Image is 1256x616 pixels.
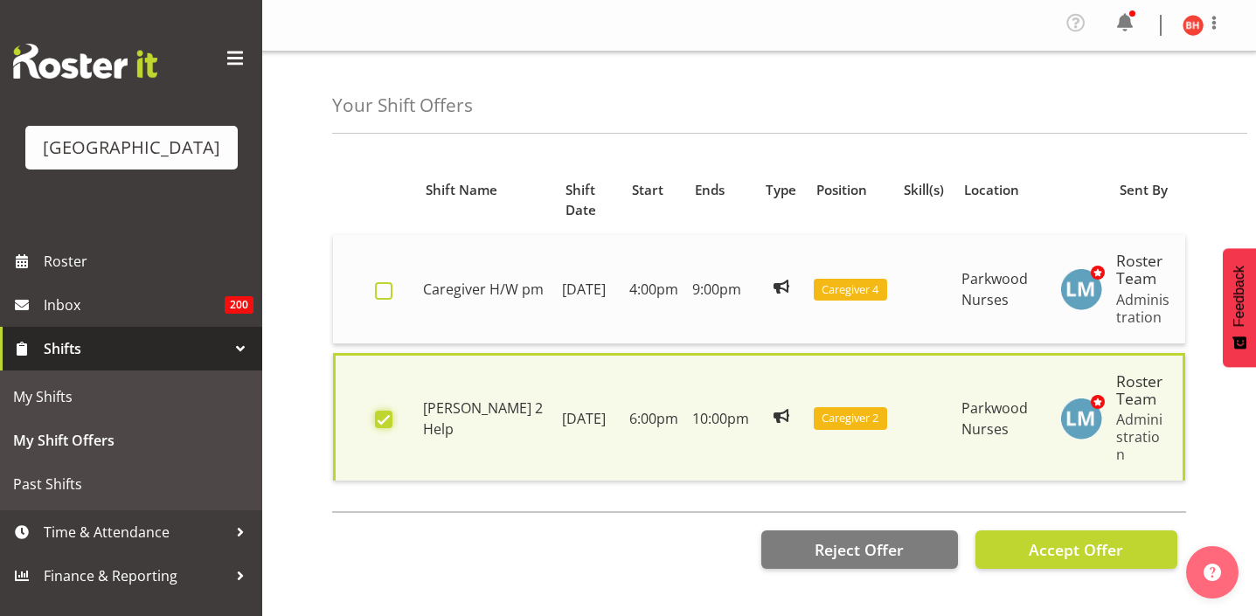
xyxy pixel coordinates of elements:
[1183,15,1204,36] img: briar-hughes10360.jpg
[44,519,227,545] span: Time & Attendance
[816,180,884,200] div: Position
[954,353,1053,481] td: Parkwood Nurses
[822,410,878,426] span: Caregiver 2
[1116,253,1171,287] h5: Roster Team
[1223,248,1256,367] button: Feedback - Show survey
[555,235,622,344] td: [DATE]
[566,180,613,220] div: Shift Date
[4,375,258,419] a: My Shifts
[964,180,1044,200] div: Location
[555,353,622,481] td: [DATE]
[815,539,904,560] span: Reject Offer
[685,235,756,344] td: 9:00pm
[1116,411,1169,463] p: Administration
[13,384,249,410] span: My Shifts
[13,427,249,453] span: My Shift Offers
[1029,539,1123,560] span: Accept Offer
[622,353,685,481] td: 6:00pm
[622,235,685,344] td: 4:00pm
[1116,291,1171,326] p: Administration
[426,180,545,200] div: Shift Name
[4,462,258,506] a: Past Shifts
[225,296,253,314] span: 200
[695,180,746,200] div: Ends
[1120,180,1176,200] div: Sent By
[632,180,675,200] div: Start
[1232,266,1247,327] span: Feedback
[1060,268,1102,310] img: lesley-mckenzie127.jpg
[904,180,944,200] div: Skill(s)
[416,235,555,344] td: Caregiver H/W pm
[822,281,878,298] span: Caregiver 4
[1116,373,1169,408] h5: Roster Team
[1060,398,1102,440] img: lesley-mckenzie127.jpg
[1204,564,1221,581] img: help-xxl-2.png
[766,180,796,200] div: Type
[44,336,227,362] span: Shifts
[416,353,555,481] td: [PERSON_NAME] 2 Help
[44,563,227,589] span: Finance & Reporting
[761,530,958,569] button: Reject Offer
[44,248,253,274] span: Roster
[13,44,157,79] img: Rosterit website logo
[4,419,258,462] a: My Shift Offers
[975,530,1177,569] button: Accept Offer
[43,135,220,161] div: [GEOGRAPHIC_DATA]
[44,292,225,318] span: Inbox
[954,235,1053,344] td: Parkwood Nurses
[13,471,249,497] span: Past Shifts
[332,95,473,115] h4: Your Shift Offers
[685,353,756,481] td: 10:00pm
